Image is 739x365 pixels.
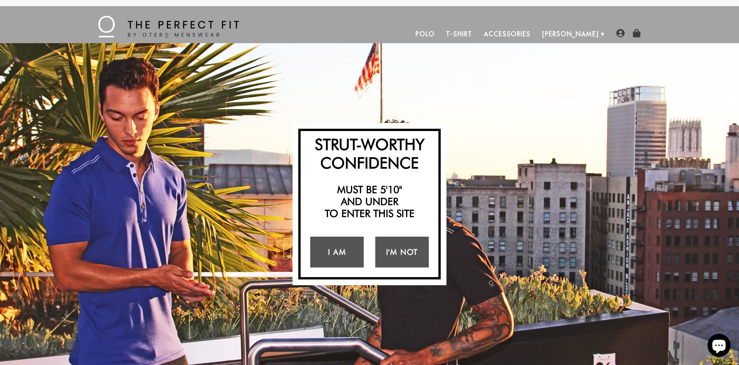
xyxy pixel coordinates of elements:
[440,25,478,43] a: T-Shirt
[304,183,435,220] h2: Must be 5'10" and under to enter this site
[705,334,733,359] inbox-online-store-chat: Shopify online store chat
[375,237,429,267] a: I'm Not
[537,25,605,43] a: [PERSON_NAME]
[410,25,441,43] a: Polo
[478,25,537,43] a: Accessories
[616,29,625,37] img: user-account-icon.png
[304,135,435,172] h2: Strut-Worthy Confidence
[310,237,364,267] a: I Am
[98,16,239,37] img: The Perfect Fit - by Otero Menswear - Logo
[632,29,641,37] img: shopping-bag-icon.png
